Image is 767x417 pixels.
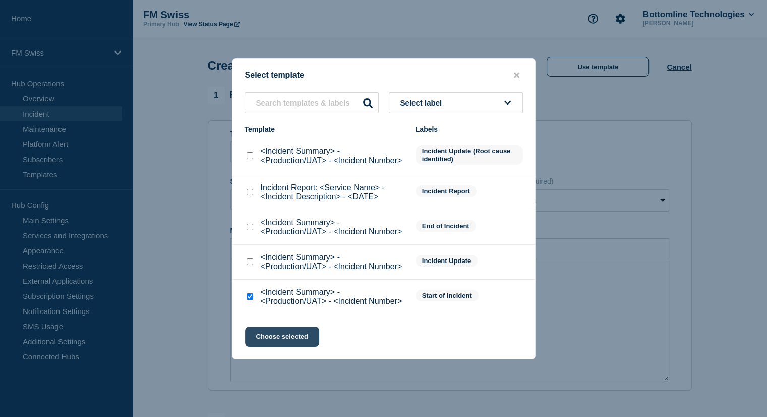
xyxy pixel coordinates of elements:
[247,152,253,159] input: <Incident Summary> - <Production/UAT> - <Incident Number> checkbox
[261,147,405,165] p: <Incident Summary> - <Production/UAT> - <Incident Number>
[247,293,253,300] input: <Incident Summary> - <Production/UAT> - <Incident Number> checkbox
[245,327,319,347] button: Choose selected
[416,145,523,165] span: Incident Update (Root cause identified)
[247,189,253,195] input: Incident Report: <Service Name> - <Incident Description> - <DATE> checkbox
[232,71,535,80] div: Select template
[261,253,405,271] p: <Incident Summary> - <Production/UAT> - <Incident Number>
[416,220,476,232] span: End of Incident
[389,92,523,113] button: Select label
[261,288,405,306] p: <Incident Summary> - <Production/UAT> - <Incident Number>
[261,183,405,201] p: Incident Report: <Service Name> - <Incident Description> - <DATE>
[261,218,405,236] p: <Incident Summary> - <Production/UAT> - <Incident Number>
[245,92,379,113] input: Search templates & labels
[416,185,477,197] span: Incident Report
[245,125,405,133] div: Template
[416,255,478,267] span: Incident Update
[247,224,253,230] input: <Incident Summary> - <Production/UAT> - <Incident Number> checkbox
[511,71,522,80] button: close button
[416,290,479,301] span: Start of Incident
[247,258,253,265] input: <Incident Summary> - <Production/UAT> - <Incident Number> checkbox
[416,125,523,133] div: Labels
[400,98,446,107] span: Select label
